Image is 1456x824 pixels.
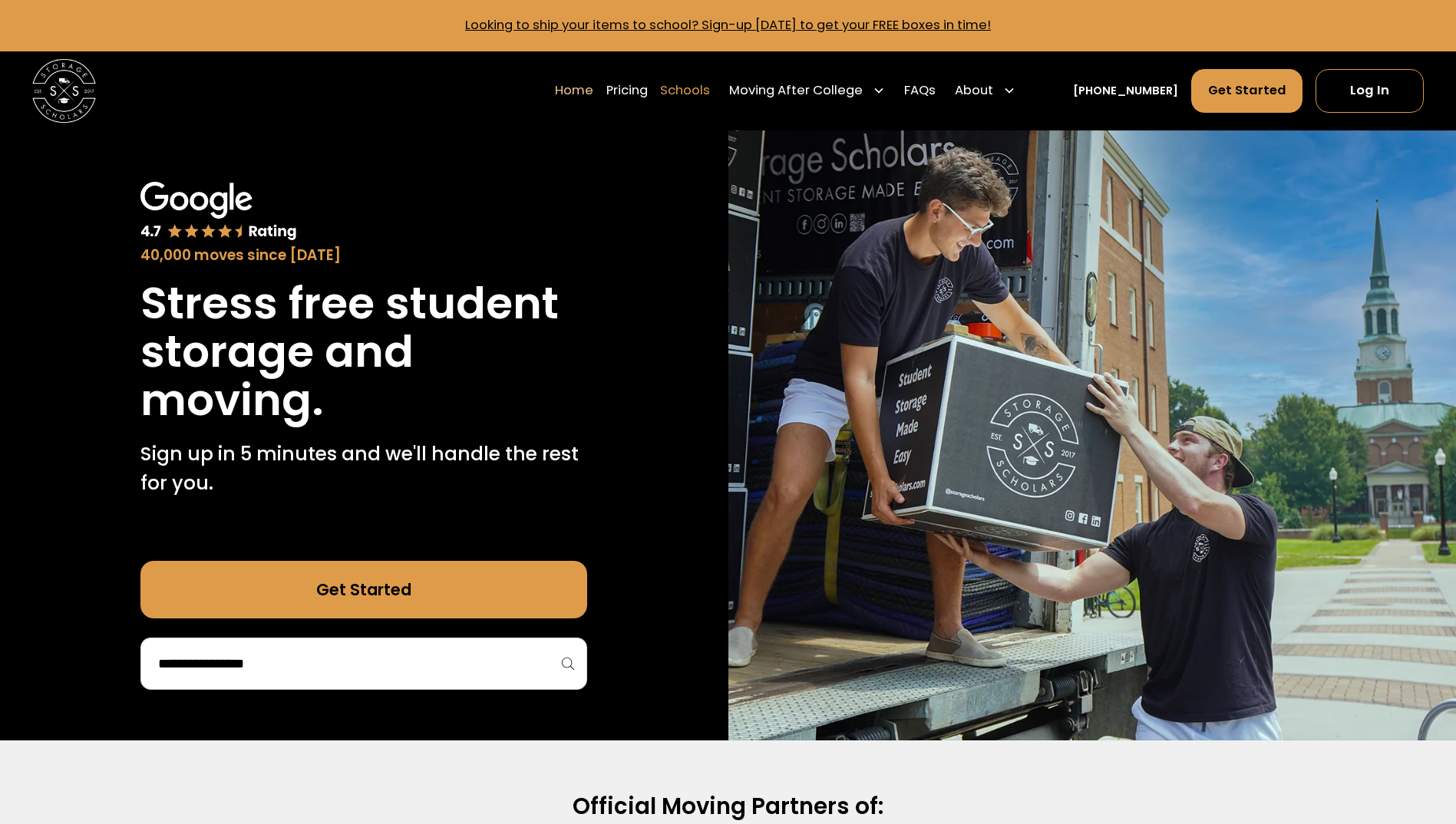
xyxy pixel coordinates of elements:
[140,182,297,242] img: Google 4.7 star rating
[465,16,991,34] a: Looking to ship your items to school? Sign-up [DATE] to get your FREE boxes in time!
[140,440,587,497] p: Sign up in 5 minutes and we'll handle the rest for you.
[723,68,892,113] div: Moving After College
[904,68,936,113] a: FAQs
[1073,83,1178,100] a: [PHONE_NUMBER]
[729,81,863,101] div: Moving After College
[1316,69,1424,112] a: Log In
[140,561,587,618] a: Get Started
[140,245,587,266] div: 40,000 moves since [DATE]
[660,68,710,113] a: Schools
[955,81,993,101] div: About
[32,59,96,123] img: Storage Scholars main logo
[1191,69,1303,112] a: Get Started
[217,792,1239,821] h2: Official Moving Partners of:
[949,68,1022,113] div: About
[606,68,648,113] a: Pricing
[555,68,593,113] a: Home
[140,279,587,424] h1: Stress free student storage and moving.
